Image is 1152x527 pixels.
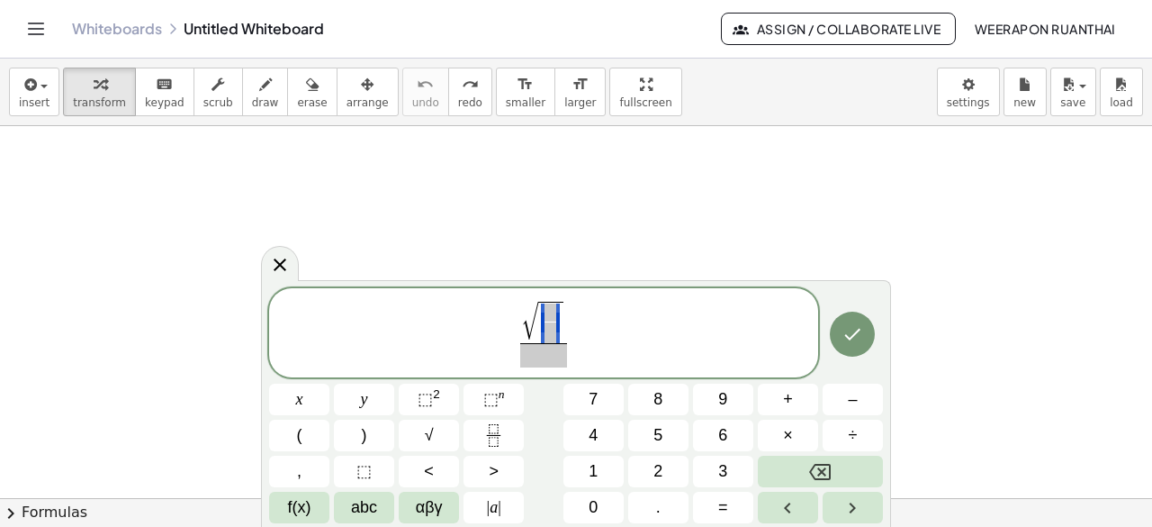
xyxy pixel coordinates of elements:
[848,387,857,412] span: –
[399,492,459,523] button: Greek alphabet
[337,68,399,116] button: arrange
[783,423,793,448] span: ×
[463,384,524,415] button: Superscript
[356,459,372,484] span: ⬚
[499,387,505,401] sup: n
[1013,96,1036,109] span: new
[1110,96,1133,109] span: load
[522,304,538,341] span: √
[758,456,883,487] button: Backspace
[416,495,443,520] span: αβγ
[458,96,482,109] span: redo
[823,420,883,451] button: Divide
[361,387,368,412] span: y
[564,96,596,109] span: larger
[463,420,524,451] button: Fraction
[1060,96,1085,109] span: save
[959,13,1130,45] button: Weerapon Ruanthai
[758,492,818,523] button: Left arrow
[63,68,136,116] button: transform
[628,384,688,415] button: 8
[362,423,367,448] span: )
[849,423,858,448] span: ÷
[589,459,598,484] span: 1
[463,456,524,487] button: Greater than
[334,492,394,523] button: Alphabet
[425,423,434,448] span: √
[19,96,49,109] span: insert
[506,96,545,109] span: smaller
[9,68,59,116] button: insert
[156,74,173,95] i: keyboard
[1050,68,1096,116] button: save
[498,498,501,516] span: |
[269,492,329,523] button: Functions
[589,387,598,412] span: 7
[296,387,303,412] span: x
[399,384,459,415] button: Squared
[145,96,184,109] span: keypad
[823,492,883,523] button: Right arrow
[628,456,688,487] button: 2
[830,312,875,357] button: Done
[937,68,1000,116] button: settings
[736,21,940,37] span: Assign / Collaborate Live
[448,68,492,116] button: redoredo
[947,96,990,109] span: settings
[433,387,440,401] sup: 2
[269,420,329,451] button: (
[693,420,753,451] button: 6
[417,74,434,95] i: undo
[619,96,671,109] span: fullscreen
[487,495,501,520] span: a
[609,68,681,116] button: fullscreen
[693,384,753,415] button: 9
[418,390,433,408] span: ⬚
[554,68,606,116] button: format_sizelarger
[269,456,329,487] button: ,
[571,74,589,95] i: format_size
[563,492,624,523] button: 0
[399,456,459,487] button: Less than
[424,459,434,484] span: <
[346,96,389,109] span: arrange
[463,492,524,523] button: Absolute value
[628,492,688,523] button: .
[22,14,50,43] button: Toggle navigation
[72,20,162,38] a: Whiteboards
[297,459,301,484] span: ,
[563,384,624,415] button: 7
[203,96,233,109] span: scrub
[823,384,883,415] button: Minus
[334,456,394,487] button: Placeholder
[496,68,555,116] button: format_sizesmaller
[718,495,728,520] span: =
[653,459,662,484] span: 2
[718,387,727,412] span: 9
[758,420,818,451] button: Times
[653,423,662,448] span: 5
[718,459,727,484] span: 3
[721,13,956,45] button: Assign / Collaborate Live
[758,384,818,415] button: Plus
[351,495,377,520] span: abc
[483,390,499,408] span: ⬚
[252,96,279,109] span: draw
[783,387,793,412] span: +
[287,68,337,116] button: erase
[563,420,624,451] button: 4
[334,420,394,451] button: )
[653,387,662,412] span: 8
[135,68,194,116] button: keyboardkeypad
[297,423,302,448] span: (
[589,423,598,448] span: 4
[1003,68,1047,116] button: new
[402,68,449,116] button: undoundo
[589,495,598,520] span: 0
[718,423,727,448] span: 6
[487,498,490,516] span: |
[974,21,1116,37] span: Weerapon Ruanthai
[193,68,243,116] button: scrub
[334,384,394,415] button: y
[628,420,688,451] button: 5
